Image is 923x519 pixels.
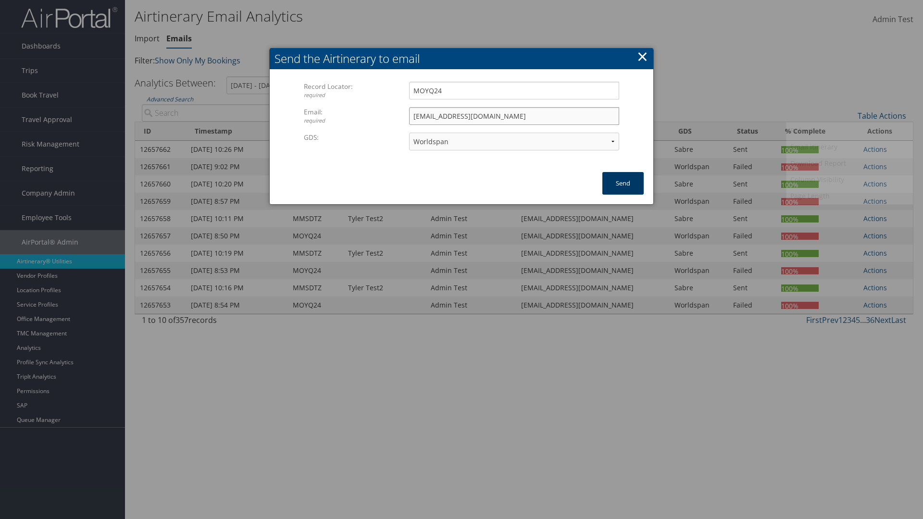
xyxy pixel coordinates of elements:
h2: Send the Airtinerary to email [270,48,653,69]
button: Send [602,172,644,195]
label: GDS: [304,133,409,142]
div: required [304,91,409,99]
a: Page Length [786,188,913,204]
a: × [637,47,648,66]
a: Email itinerary [786,139,913,155]
a: Download Report [786,155,913,172]
label: Record Locator: [304,82,409,99]
label: Email: [304,107,409,125]
input: Enter the Record Locator [409,82,619,99]
input: Enter the email address [409,107,619,125]
a: Refresh [786,123,913,139]
a: Column Visibility [786,172,913,188]
div: required [304,117,409,125]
